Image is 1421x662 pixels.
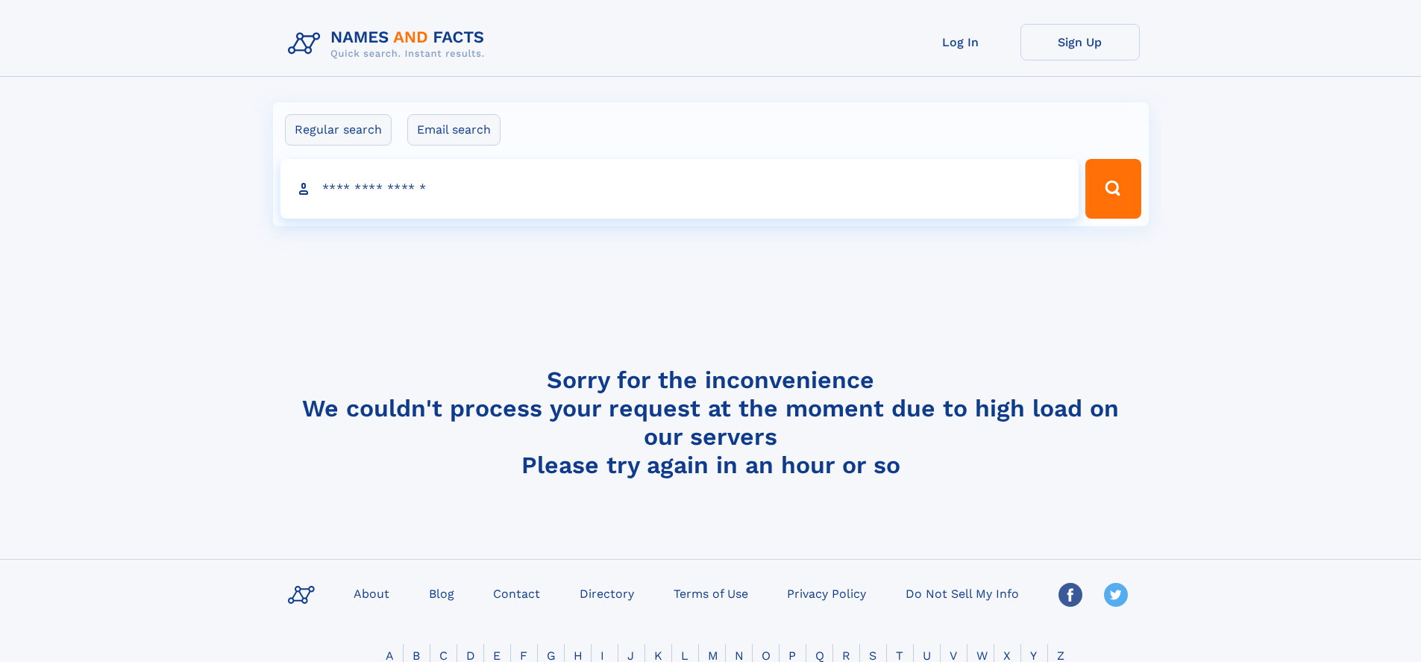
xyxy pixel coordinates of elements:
img: Logo Names and Facts [282,24,497,64]
label: Regular search [285,114,392,146]
input: search input [280,159,1079,219]
a: Log In [901,24,1020,60]
img: Facebook [1058,583,1082,607]
label: Email search [407,114,501,146]
button: Search Button [1085,159,1141,219]
a: Directory [574,582,640,604]
a: Contact [487,582,546,604]
a: Terms of Use [668,582,754,604]
a: Blog [423,582,460,604]
a: Privacy Policy [781,582,872,604]
a: About [348,582,395,604]
h4: Sorry for the inconvenience We couldn't process your request at the moment due to high load on ou... [282,366,1140,479]
a: Sign Up [1020,24,1140,60]
img: Twitter [1104,583,1128,607]
a: Do Not Sell My Info [900,582,1025,604]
